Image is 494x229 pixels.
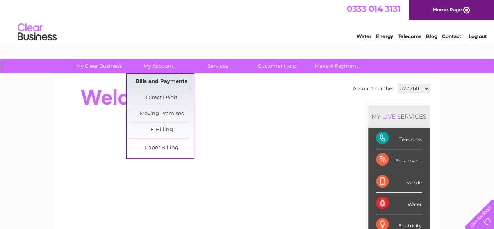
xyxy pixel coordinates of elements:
div: MY SERVICES [368,105,430,128]
div: Water [376,193,422,214]
td: Account number [351,82,396,95]
a: Paper Billing [129,140,194,156]
a: Blog [426,33,437,39]
a: 0333 014 3131 [347,4,401,14]
a: Water [357,33,371,39]
a: Bills and Payments [129,74,194,90]
a: E-Billing [129,122,194,138]
div: Telecoms [376,128,422,149]
a: Energy [376,33,393,39]
div: Broadband [376,149,422,171]
a: Log out [468,33,487,39]
a: Direct Debit [129,90,194,106]
a: Customer Help [245,59,309,73]
a: Contact [442,33,461,39]
a: My Clear Business [67,59,131,73]
div: Clear Business is a trading name of Verastar Limited (registered in [GEOGRAPHIC_DATA] No. 3667643... [63,4,432,38]
a: My Account [126,59,191,73]
a: Telecoms [398,33,421,39]
a: Moving Premises [129,106,194,122]
a: Services [185,59,250,73]
div: Mobile [376,171,422,193]
a: Make A Payment [304,59,369,73]
div: LIVE [381,113,397,120]
img: logo.png [17,20,57,44]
